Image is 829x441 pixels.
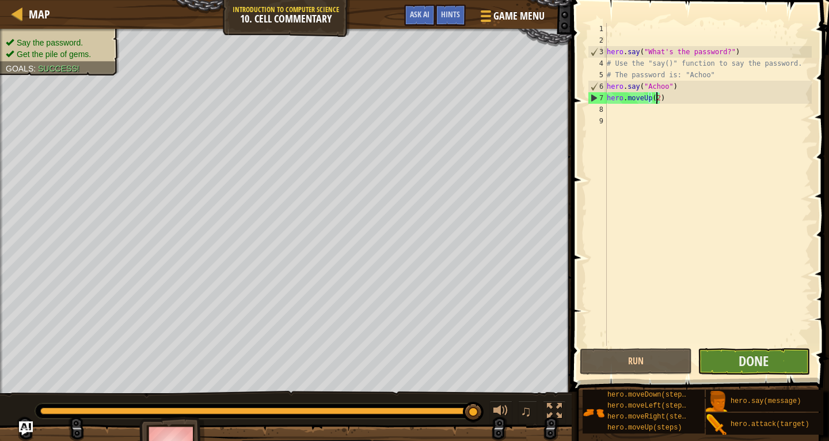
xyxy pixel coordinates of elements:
span: hero.moveLeft(steps) [607,402,690,410]
span: hero.say(message) [731,397,801,405]
a: Map [23,6,50,22]
button: Game Menu [471,5,552,32]
button: ♫ [518,401,538,424]
span: Done [739,352,769,370]
div: 7 [588,92,607,104]
button: Toggle fullscreen [543,401,566,424]
span: Hints [441,9,460,20]
span: Game Menu [493,9,545,24]
span: hero.attack(target) [731,420,809,428]
span: Goals [6,64,33,73]
img: portrait.png [706,391,728,413]
div: 1 [588,23,607,35]
button: Ask AI [404,5,435,26]
span: : [33,64,38,73]
span: hero.moveDown(steps) [607,391,690,399]
button: Ask AI [19,421,33,435]
span: Success! [38,64,79,73]
img: portrait.png [583,402,604,424]
li: Get the pile of gems. [6,48,111,60]
div: 4 [588,58,607,69]
div: 9 [588,115,607,127]
button: Run [580,348,692,375]
div: 2 [588,35,607,46]
img: portrait.png [706,414,728,436]
button: Adjust volume [489,401,512,424]
div: 5 [588,69,607,81]
span: Map [29,6,50,22]
span: Get the pile of gems. [17,50,91,59]
span: hero.moveUp(steps) [607,424,682,432]
div: 8 [588,104,607,115]
li: Say the password. [6,37,111,48]
span: ♫ [520,402,532,420]
button: Done [698,348,810,375]
div: 3 [588,46,607,58]
span: Say the password. [17,38,83,47]
div: 6 [588,81,607,92]
span: Ask AI [410,9,429,20]
span: hero.moveRight(steps) [607,413,694,421]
